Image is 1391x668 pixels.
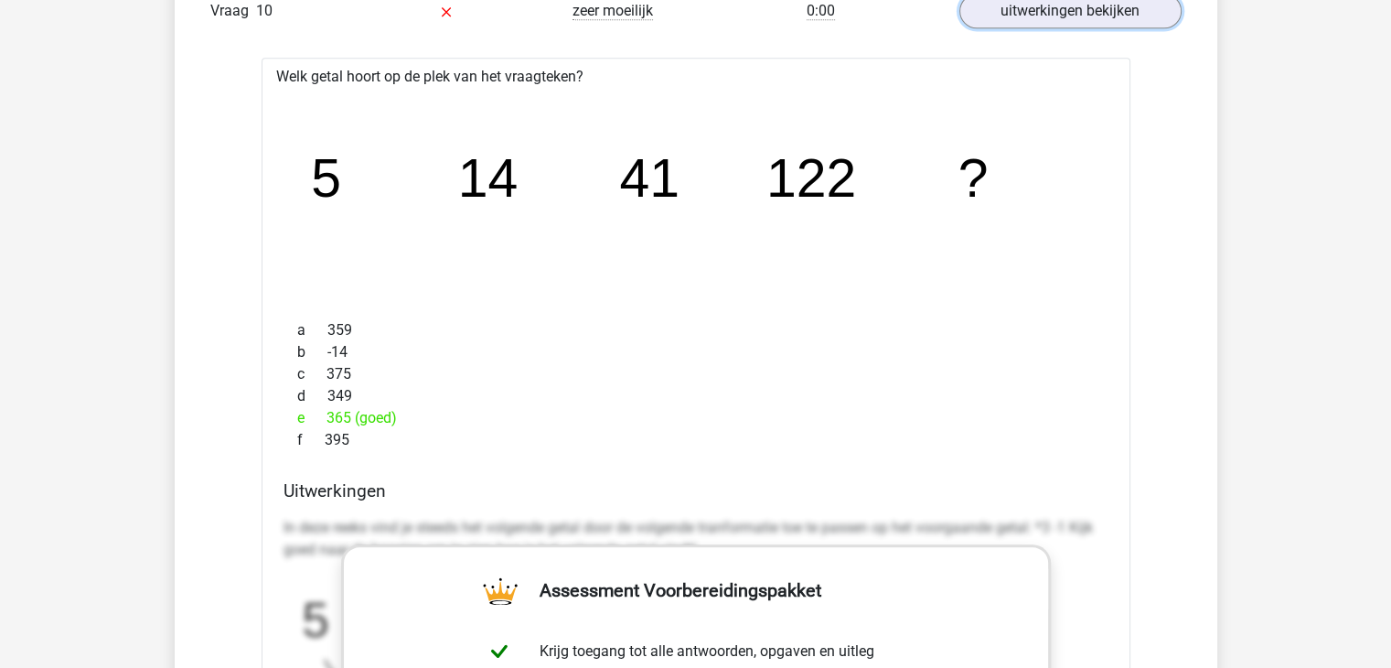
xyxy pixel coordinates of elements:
span: e [297,407,326,429]
tspan: 122 [767,148,858,209]
p: In deze reeks vind je steeds het volgende getal door de volgende tranformatie toe te passen op he... [284,517,1108,561]
span: 0:00 [807,2,835,20]
tspan: 14 [458,148,519,209]
span: b [297,341,327,363]
h4: Uitwerkingen [284,480,1108,501]
span: d [297,385,327,407]
tspan: 5 [302,592,329,646]
span: 10 [256,2,273,19]
span: a [297,319,327,341]
div: 365 (goed) [284,407,1108,429]
tspan: 41 [620,148,680,209]
span: c [297,363,326,385]
div: 375 [284,363,1108,385]
tspan: ? [959,148,990,209]
span: f [297,429,325,451]
div: 359 [284,319,1108,341]
tspan: 5 [311,148,341,209]
div: 349 [284,385,1108,407]
div: 395 [284,429,1108,451]
span: zeer moeilijk [572,2,653,20]
div: -14 [284,341,1108,363]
